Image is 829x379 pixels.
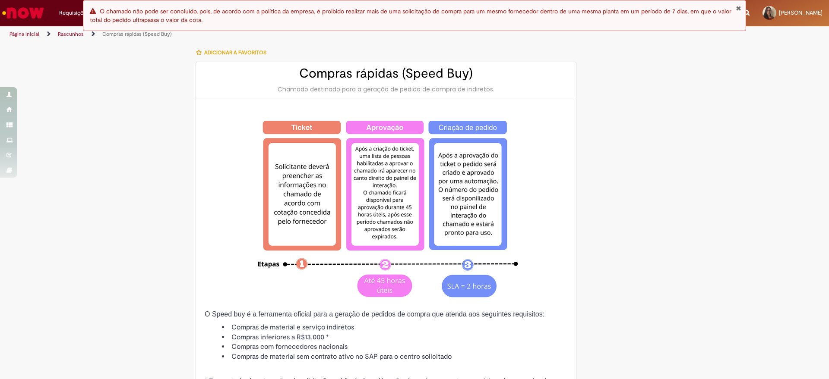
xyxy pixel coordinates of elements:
button: Fechar Notificação [736,5,741,12]
li: Compras com fornecedores nacionais [222,342,567,352]
span: O Speed buy é a ferramenta oficial para a geração de pedidos de compra que atenda aos seguintes r... [205,310,544,318]
a: Página inicial [9,31,39,38]
li: Compras de material e serviço indiretos [222,323,567,332]
img: ServiceNow [1,4,45,22]
li: Compras inferiores a R$13.000 * [222,332,567,342]
span: Adicionar a Favoritos [204,49,266,56]
span: Requisições [59,9,89,17]
span: [PERSON_NAME] [779,9,823,16]
div: Chamado destinado para a geração de pedido de compra de indiretos. [205,85,567,94]
span: O chamado não pode ser concluído, pois, de acordo com a política da empresa, é proibido realizar ... [90,7,731,24]
ul: Trilhas de página [6,26,546,42]
li: Compras de material sem contrato ativo no SAP para o centro solicitado [222,352,567,362]
a: Compras rápidas (Speed Buy) [102,31,172,38]
button: Adicionar a Favoritos [196,44,271,62]
h2: Compras rápidas (Speed Buy) [205,66,567,81]
a: Rascunhos [58,31,84,38]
